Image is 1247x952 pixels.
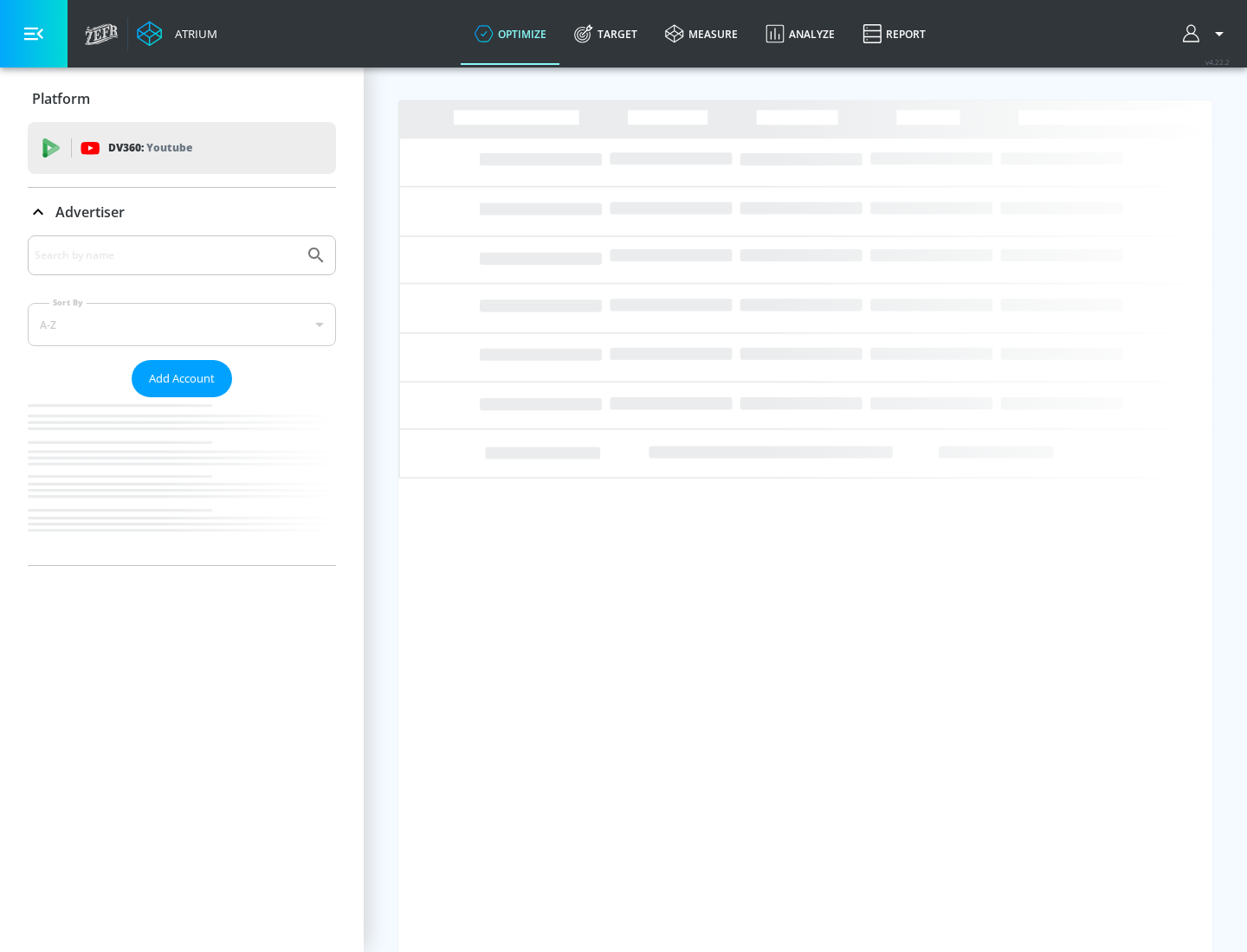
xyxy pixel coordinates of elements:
[146,138,192,157] p: Youtube
[461,3,560,65] a: optimize
[752,3,849,65] a: Analyze
[28,303,336,346] div: A-Z
[849,3,940,65] a: Report
[651,3,752,65] a: measure
[28,235,336,565] div: Advertiser
[28,188,336,236] div: Advertiser
[32,89,90,108] p: Platform
[49,297,87,308] label: Sort By
[1205,57,1230,67] span: v 4.22.2
[55,203,125,222] p: Advertiser
[28,122,336,174] div: DV360: Youtube
[560,3,651,65] a: Target
[132,360,232,397] button: Add Account
[149,369,215,389] span: Add Account
[168,26,217,42] div: Atrium
[28,74,336,123] div: Platform
[28,397,336,565] nav: list of Advertiser
[108,138,192,158] p: DV360:
[137,21,217,47] a: Atrium
[35,244,297,267] input: Search by name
